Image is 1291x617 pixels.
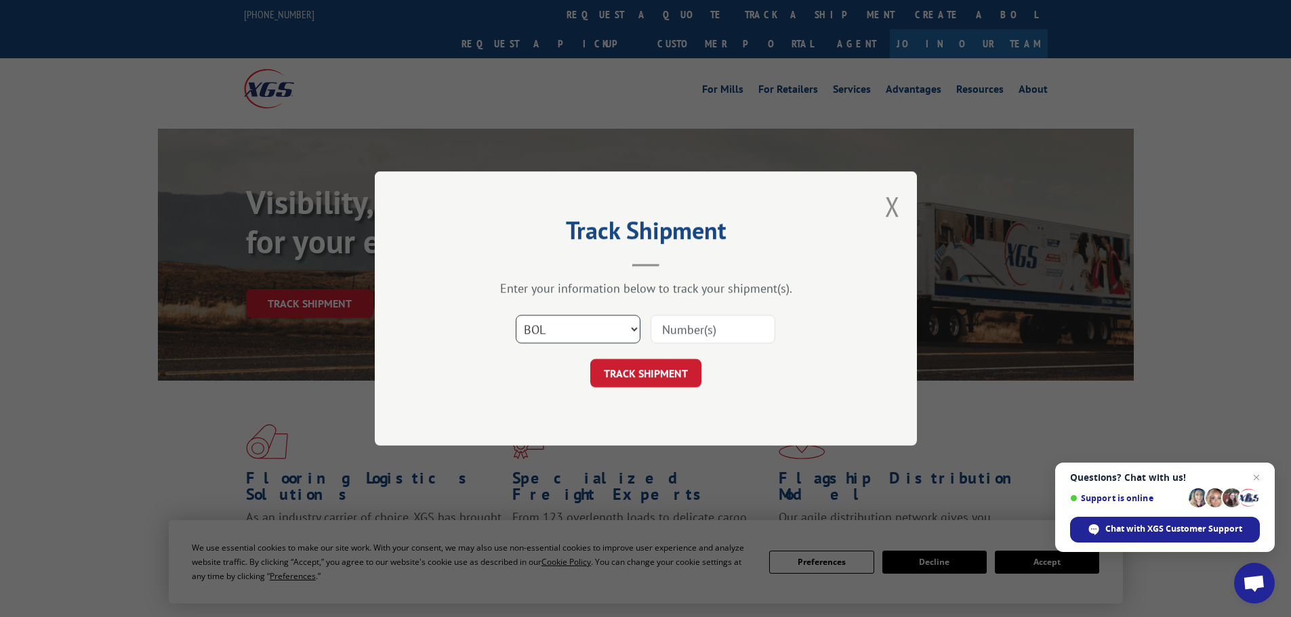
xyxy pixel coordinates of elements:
[1070,517,1260,542] span: Chat with XGS Customer Support
[1105,523,1242,535] span: Chat with XGS Customer Support
[651,315,775,343] input: Number(s)
[1234,563,1275,603] a: Open chat
[443,221,849,247] h2: Track Shipment
[1070,493,1184,503] span: Support is online
[885,188,900,224] button: Close modal
[1070,472,1260,483] span: Questions? Chat with us!
[590,359,701,387] button: TRACK SHIPMENT
[443,280,849,296] div: Enter your information below to track your shipment(s).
